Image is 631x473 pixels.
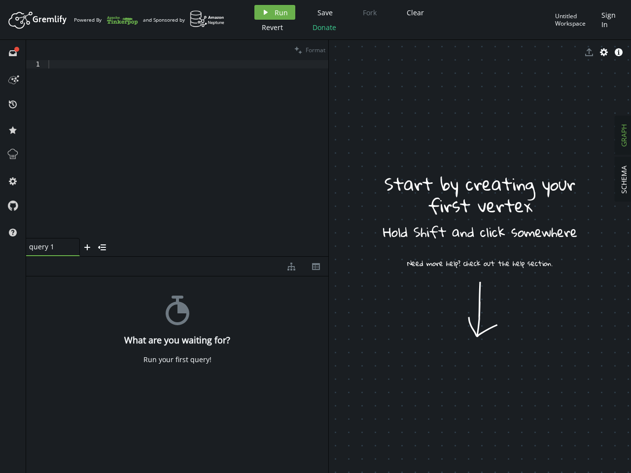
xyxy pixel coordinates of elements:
[254,20,290,34] button: Revert
[619,124,629,147] span: GRAPH
[275,8,288,17] span: Run
[363,8,377,17] span: Fork
[291,40,328,60] button: Format
[317,8,333,17] span: Save
[306,46,325,54] span: Format
[619,166,629,194] span: SCHEMA
[124,335,230,345] h4: What are you waiting for?
[29,242,69,251] span: query 1
[555,12,596,28] div: Untitled Workspace
[143,10,225,29] div: and Sponsored by
[407,8,424,17] span: Clear
[254,5,295,20] button: Run
[355,5,385,20] button: Fork
[262,23,283,32] span: Revert
[601,10,619,29] span: Sign In
[313,23,336,32] span: Donate
[190,10,225,28] img: AWS Neptune
[399,5,431,20] button: Clear
[74,11,138,29] div: Powered By
[310,5,340,20] button: Save
[26,60,46,68] div: 1
[143,355,211,364] div: Run your first query!
[596,5,624,34] button: Sign In
[305,20,344,34] button: Donate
